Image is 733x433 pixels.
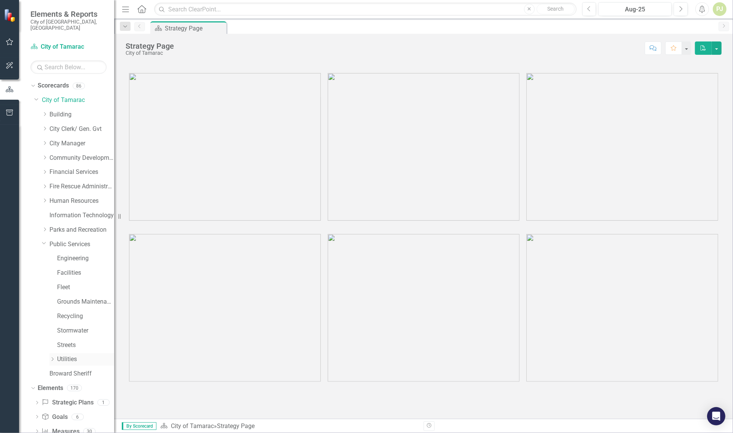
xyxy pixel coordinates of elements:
a: Utilities [57,355,114,364]
div: » [160,422,418,431]
img: tamarac6%20v2.png [526,234,718,382]
span: Elements & Reports [30,10,107,19]
a: Recycling [57,312,114,321]
a: Community Development [49,154,114,162]
a: Financial Services [49,168,114,177]
div: 86 [73,83,85,89]
div: Open Intercom Messenger [707,407,725,425]
div: 6 [72,414,84,420]
a: City of Tamarac [171,422,214,430]
a: Broward Sheriff [49,369,114,378]
a: City of Tamarac [42,96,114,105]
img: tamarac2%20v3.png [328,73,519,221]
a: City of Tamarac [30,43,107,51]
a: Fire Rescue Administration [49,182,114,191]
div: Strategy Page [165,24,225,33]
a: Stormwater [57,326,114,335]
img: tamarac1%20v3.png [129,73,321,221]
img: tamarac4%20v2.png [129,234,321,382]
button: Aug-25 [598,2,672,16]
img: tamarac5%20v2.png [328,234,519,382]
input: Search ClearPoint... [154,3,576,16]
a: Engineering [57,254,114,263]
div: 170 [67,385,82,392]
a: Streets [57,341,114,350]
div: 1 [97,400,110,406]
span: Search [547,6,564,12]
div: Strategy Page [217,422,255,430]
a: City Clerk/ Gen. Gvt [49,125,114,134]
a: Parks and Recreation [49,226,114,234]
a: Elements [38,384,63,393]
a: Public Services [49,240,114,249]
img: tamarac3%20v3.png [526,73,718,221]
div: City of Tamarac [126,50,174,56]
a: Strategic Plans [41,398,93,407]
a: Building [49,110,114,119]
a: Scorecards [38,81,69,90]
span: By Scorecard [122,422,156,430]
div: Aug-25 [601,5,669,14]
a: Facilities [57,269,114,277]
input: Search Below... [30,60,107,74]
a: Goals [41,413,67,422]
button: PJ [713,2,727,16]
a: City Manager [49,139,114,148]
button: Search [537,4,575,14]
img: ClearPoint Strategy [4,9,17,22]
small: City of [GEOGRAPHIC_DATA], [GEOGRAPHIC_DATA] [30,19,107,31]
a: Human Resources [49,197,114,205]
a: Fleet [57,283,114,292]
div: Strategy Page [126,42,174,50]
a: Information Technology [49,211,114,220]
a: Grounds Maintenance [57,298,114,306]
